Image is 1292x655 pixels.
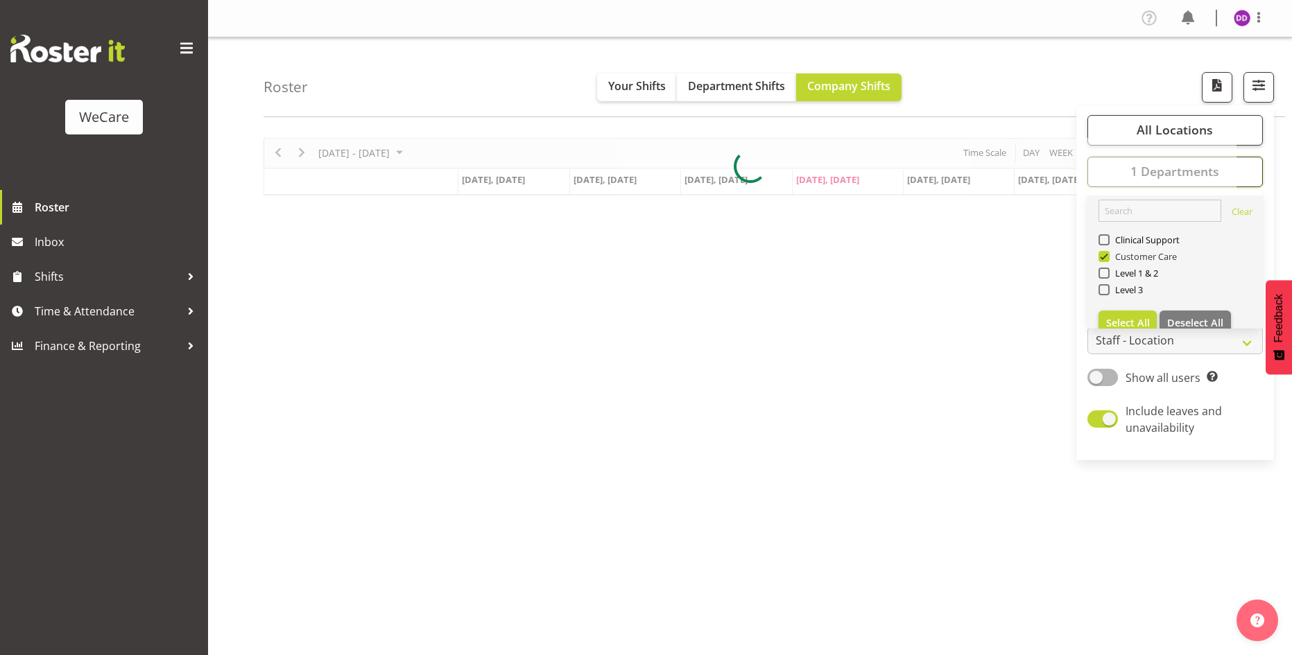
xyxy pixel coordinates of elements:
[807,78,890,94] span: Company Shifts
[1126,403,1222,435] span: Include leaves and unavailability
[35,301,180,322] span: Time & Attendance
[1202,72,1232,103] button: Download a PDF of the roster according to the set date range.
[1250,613,1264,627] img: help-xxl-2.png
[608,78,666,94] span: Your Shifts
[10,35,125,62] img: Rosterit website logo
[1099,200,1221,222] input: Search
[35,232,201,252] span: Inbox
[35,335,180,356] span: Finance & Reporting
[1110,268,1159,279] span: Level 1 & 2
[35,266,180,287] span: Shifts
[677,73,796,101] button: Department Shifts
[1087,115,1263,146] button: All Locations
[1106,316,1150,329] span: Select All
[1273,294,1285,342] span: Feedback
[1137,121,1213,138] span: All Locations
[79,107,129,128] div: WeCare
[264,79,308,95] h4: Roster
[1099,311,1157,335] button: Select All
[1126,370,1200,385] span: Show all users
[1110,234,1180,245] span: Clinical Support
[1167,316,1223,329] span: Deselect All
[796,73,902,101] button: Company Shifts
[1234,10,1250,26] img: demi-dumitrean10946.jpg
[1110,284,1144,295] span: Level 3
[1232,205,1252,222] a: Clear
[1110,251,1178,262] span: Customer Care
[1243,72,1274,103] button: Filter Shifts
[35,197,201,218] span: Roster
[597,73,677,101] button: Your Shifts
[1266,280,1292,374] button: Feedback - Show survey
[1160,311,1231,335] button: Deselect All
[688,78,785,94] span: Department Shifts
